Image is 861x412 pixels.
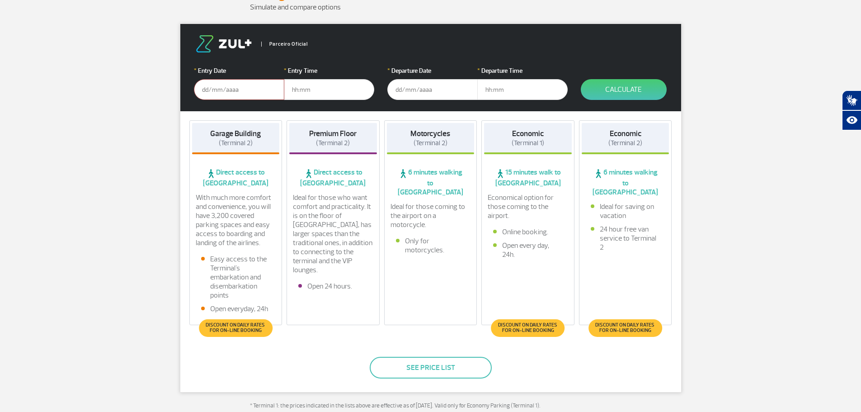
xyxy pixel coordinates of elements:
li: Online booking. [493,227,563,237]
span: Discount on daily rates for on-line booking [593,322,658,333]
strong: Garage Building [210,129,261,138]
label: Departure Date [387,66,478,76]
label: Entry Date [194,66,284,76]
li: Only for motorcycles. [396,237,466,255]
input: hh:mm [477,79,568,100]
span: Direct access to [GEOGRAPHIC_DATA] [289,168,377,188]
span: Parceiro Oficial [261,42,308,47]
button: Calculate [581,79,667,100]
p: Simulate and compare options [250,2,612,13]
li: 24 hour free van service to Terminal 2 [591,225,660,252]
label: Entry Time [284,66,374,76]
p: Ideal for those who want comfort and practicality. It is on the floor of [GEOGRAPHIC_DATA], has l... [293,193,373,275]
span: 6 minutes walking to [GEOGRAPHIC_DATA] [387,168,475,197]
span: Discount on daily rates for on-line booking [203,322,268,333]
button: See price list [370,357,492,379]
strong: Premium Floor [309,129,357,138]
span: (Terminal 2) [316,139,350,147]
span: 15 minutes walk to [GEOGRAPHIC_DATA] [484,168,572,188]
li: Open everyday, 24h [201,304,271,313]
span: (Terminal 2) [219,139,253,147]
div: Plugin de acessibilidade da Hand Talk. [842,90,861,130]
li: Easy access to the Terminal's embarkation and disembarkation points [201,255,271,300]
span: 6 minutes walking to [GEOGRAPHIC_DATA] [582,168,669,197]
img: logo-zul.png [194,35,254,52]
input: hh:mm [284,79,374,100]
span: (Terminal 2) [414,139,447,147]
li: Open every day, 24h. [493,241,563,259]
li: Ideal for saving on vacation [591,202,660,220]
span: Discount on daily rates for on-line booking [496,322,560,333]
p: Economical option for those coming to the airport. [488,193,568,220]
label: Departure Time [477,66,568,76]
button: Abrir recursos assistivos. [842,110,861,130]
p: Ideal for those coming to the airport on a motorcycle. [391,202,471,229]
input: dd/mm/aaaa [387,79,478,100]
input: dd/mm/aaaa [194,79,284,100]
strong: Economic [512,129,544,138]
span: (Terminal 2) [608,139,642,147]
span: (Terminal 1) [512,139,544,147]
button: Abrir tradutor de língua de sinais. [842,90,861,110]
strong: Motorcycles [410,129,450,138]
strong: Economic [610,129,641,138]
li: Open 24 hours. [298,282,368,291]
p: With much more comfort and convenience, you will have 3,200 covered parking spaces and easy acces... [196,193,276,247]
span: Direct access to [GEOGRAPHIC_DATA] [192,168,280,188]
